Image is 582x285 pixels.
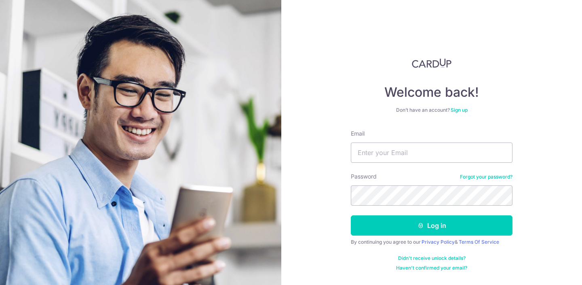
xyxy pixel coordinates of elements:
[351,84,512,100] h4: Welcome back!
[351,130,365,138] label: Email
[451,107,468,113] a: Sign up
[459,239,499,245] a: Terms Of Service
[351,239,512,245] div: By continuing you agree to our &
[396,265,467,271] a: Haven't confirmed your email?
[351,172,377,181] label: Password
[398,255,466,262] a: Didn't receive unlock details?
[351,107,512,113] div: Don’t have an account?
[422,239,455,245] a: Privacy Policy
[460,174,512,180] a: Forgot your password?
[412,58,451,68] img: CardUp Logo
[351,215,512,236] button: Log in
[351,142,512,163] input: Enter your Email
